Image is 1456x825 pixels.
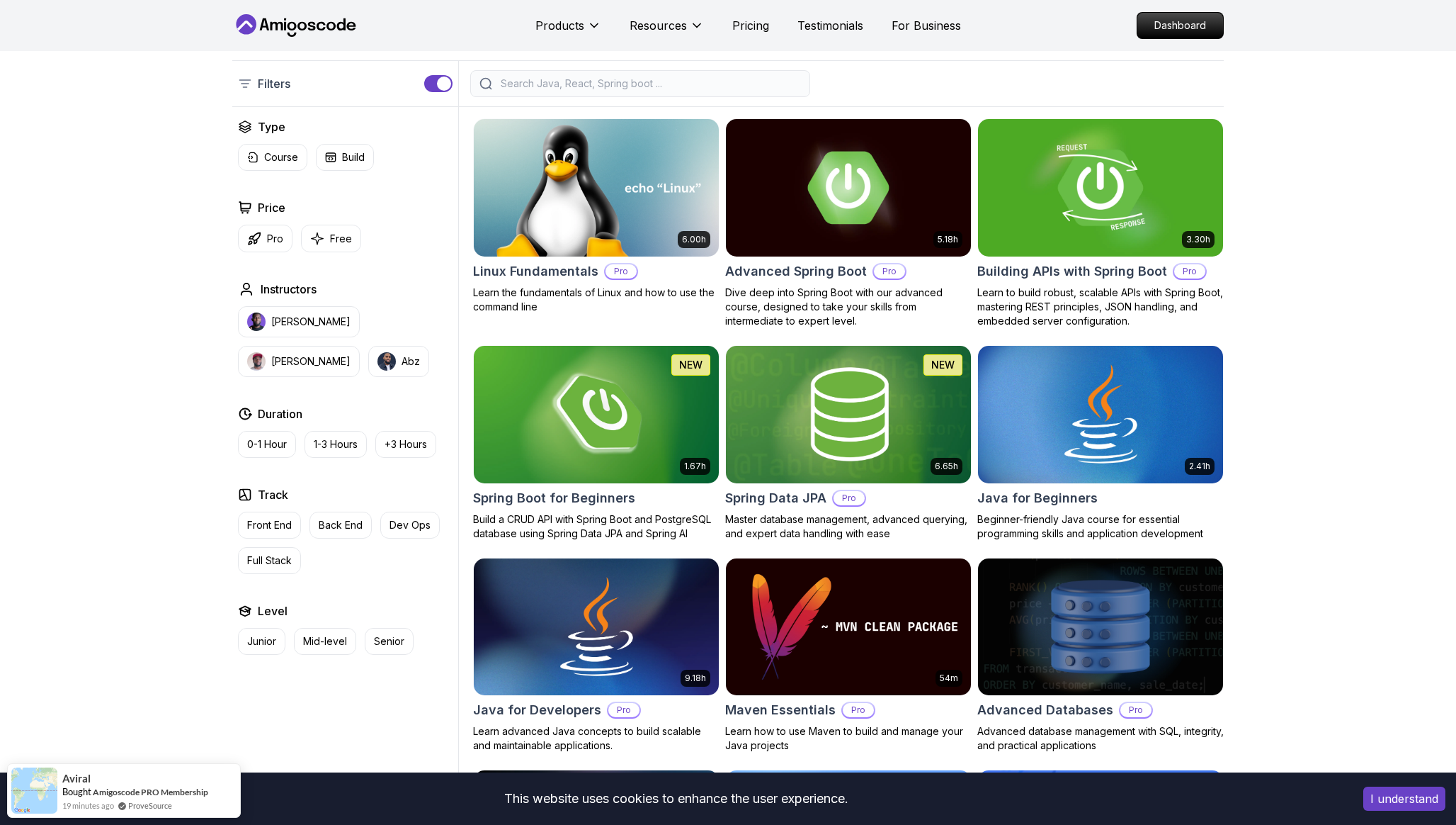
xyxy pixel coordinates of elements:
h2: Linux Fundamentals [473,262,598,281]
a: Spring Data JPA card6.65hNEWSpring Data JPAProMaster database management, advanced querying, and ... [725,345,972,541]
p: Pro [1120,703,1151,717]
a: Dashboard [1137,12,1224,39]
p: [PERSON_NAME] [271,354,351,369]
a: Maven Essentials card54mMaven EssentialsProLearn how to use Maven to build and manage your Java p... [725,558,972,753]
p: 2.41h [1189,461,1210,472]
p: Dev Ops [389,518,431,532]
a: Java for Developers card9.18hJava for DevelopersProLearn advanced Java concepts to build scalable... [473,558,720,753]
p: 54m [940,673,958,684]
h2: Duration [258,405,302,422]
img: Advanced Databases card [978,559,1223,696]
p: [PERSON_NAME] [271,315,351,329]
a: For Business [892,17,961,34]
button: Accept cookies [1363,787,1445,811]
p: Learn the fundamentals of Linux and how to use the command line [473,286,720,314]
button: Pro [238,225,292,252]
p: NEW [931,358,955,372]
button: Course [238,144,307,171]
h2: Type [258,118,285,135]
button: instructor img[PERSON_NAME] [238,346,360,377]
p: Pro [874,264,905,279]
p: Back End [319,518,363,532]
p: Resources [630,17,687,34]
img: Spring Boot for Beginners card [474,346,719,483]
p: Senior [374,634,404,649]
p: Pro [1174,264,1205,279]
p: Filters [258,75,290,92]
h2: Java for Developers [473,700,601,720]
span: 19 minutes ago [62,799,114,812]
p: Build [342,150,365,164]
img: Linux Fundamentals card [474,119,719,257]
button: 1-3 Hours [305,431,367,458]
p: NEW [679,358,703,372]
button: Free [301,225,361,252]
p: Advanced database management with SQL, integrity, and practical applications [977,724,1224,753]
p: 9.18h [685,673,706,684]
img: instructor img [377,352,396,371]
img: instructor img [247,313,266,331]
p: Pro [834,491,865,505]
p: +3 Hours [385,437,427,451]
a: Pricing [732,17,769,34]
p: 0-1 Hour [247,437,287,451]
button: Resources [630,17,704,45]
img: Java for Beginners card [978,346,1223,483]
img: Maven Essentials card [726,559,971,696]
p: 3.30h [1186,234,1210,245]
p: Pro [843,703,874,717]
p: 6.65h [935,461,958,472]
h2: Spring Boot for Beginners [473,488,635,508]
h2: Spring Data JPA [725,488,826,508]
h2: Advanced Databases [977,700,1113,720]
p: Build a CRUD API with Spring Boot and PostgreSQL database using Spring Data JPA and Spring AI [473,512,720,541]
button: Full Stack [238,547,301,574]
a: Java for Beginners card2.41hJava for BeginnersBeginner-friendly Java course for essential program... [977,345,1224,541]
p: Learn how to use Maven to build and manage your Java projects [725,724,972,753]
p: Dive deep into Spring Boot with our advanced course, designed to take your skills from intermedia... [725,286,972,328]
img: instructor img [247,352,266,371]
button: Build [316,144,374,171]
button: Front End [238,512,301,539]
img: Spring Data JPA card [726,346,971,483]
p: Testimonials [797,17,863,34]
img: Advanced Spring Boot card [726,119,971,257]
p: Pro [267,232,283,246]
img: provesource social proof notification image [11,768,57,814]
img: Building APIs with Spring Boot card [972,116,1229,259]
p: Learn to build robust, scalable APIs with Spring Boot, mastering REST principles, JSON handling, ... [977,286,1224,328]
a: Amigoscode PRO Membership [93,787,208,797]
button: Back End [309,512,372,539]
p: Products [535,17,584,34]
h2: Level [258,602,288,619]
p: Mid-level [303,634,347,649]
p: Learn advanced Java concepts to build scalable and maintainable applications. [473,724,720,753]
button: Junior [238,628,285,655]
a: Linux Fundamentals card6.00hLinux FundamentalsProLearn the fundamentals of Linux and how to use t... [473,118,720,314]
span: Aviral [62,773,91,785]
h2: Building APIs with Spring Boot [977,262,1167,281]
h2: Instructors [261,281,317,298]
p: Free [330,232,352,246]
p: Dashboard [1137,13,1223,38]
span: Bought [62,786,91,797]
p: Beginner-friendly Java course for essential programming skills and application development [977,512,1224,541]
a: ProveSource [128,799,172,812]
img: Java for Developers card [474,559,719,696]
a: Building APIs with Spring Boot card3.30hBuilding APIs with Spring BootProLearn to build robust, s... [977,118,1224,328]
p: 1.67h [684,461,706,472]
p: Front End [247,518,292,532]
div: This website uses cookies to enhance the user experience. [11,783,1342,814]
button: instructor img[PERSON_NAME] [238,306,360,337]
input: Search Java, React, Spring boot ... [498,77,801,91]
p: 5.18h [938,234,958,245]
p: Pro [605,264,637,279]
p: 1-3 Hours [314,437,358,451]
p: Full Stack [247,554,292,568]
button: +3 Hours [375,431,436,458]
button: instructor imgAbz [368,346,429,377]
p: Course [264,150,298,164]
a: Spring Boot for Beginners card1.67hNEWSpring Boot for BeginnersBuild a CRUD API with Spring Boot ... [473,345,720,541]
